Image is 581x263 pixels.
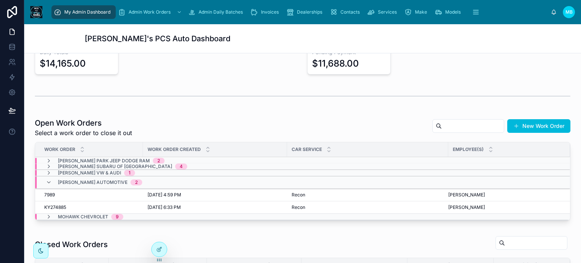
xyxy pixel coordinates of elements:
img: App logo [30,6,42,18]
span: MB [565,9,573,15]
span: Dealerships [297,9,322,15]
a: [PERSON_NAME] [448,192,561,198]
span: Admin Daily Batches [199,9,243,15]
div: 2 [157,158,160,164]
a: My Admin Dashboard [51,5,116,19]
h1: Open Work Orders [35,118,132,128]
span: Recon [292,204,305,210]
div: $14,165.00 [40,58,86,70]
a: [DATE] 4:59 PM [148,192,283,198]
a: Invoices [248,5,284,19]
span: My Admin Dashboard [64,9,110,15]
a: Contacts [328,5,365,19]
span: Work Order [44,146,75,153]
span: [PERSON_NAME] Automotive [58,179,127,185]
a: [DATE] 6:33 PM [148,204,283,210]
div: 1 [129,170,130,176]
span: [DATE] 4:59 PM [148,192,181,198]
span: Employee(s) [453,146,484,153]
div: $11,688.00 [312,58,359,70]
h1: Closed Work Orders [35,239,108,250]
span: Models [445,9,461,15]
div: 2 [135,179,138,185]
span: [PERSON_NAME] Subaru of [GEOGRAPHIC_DATA] [58,163,172,170]
div: scrollable content [48,4,551,20]
a: Models [432,5,466,19]
span: Mohawk Chevrolet [58,214,108,220]
span: [PERSON_NAME] VW & Audi [58,170,121,176]
div: 4 [180,163,183,170]
a: Services [365,5,402,19]
a: Admin Work Orders [116,5,186,19]
a: Make [402,5,432,19]
span: 7989 [44,192,55,198]
button: New Work Order [507,119,570,133]
span: Contacts [340,9,360,15]
span: Make [415,9,427,15]
span: [PERSON_NAME] [448,192,485,198]
span: Car Service [292,146,322,153]
span: Work Order Created [148,146,201,153]
span: KY274885 [44,204,66,210]
a: 7989 [44,192,138,198]
span: Services [378,9,397,15]
span: Admin Work Orders [129,9,171,15]
a: Recon [292,204,444,210]
a: Dealerships [284,5,328,19]
h1: [PERSON_NAME]'s PCS Auto Dashboard [85,33,230,44]
a: [PERSON_NAME] [448,204,561,210]
a: Admin Daily Batches [186,5,248,19]
span: [DATE] 6:33 PM [148,204,181,210]
span: Invoices [261,9,279,15]
span: Recon [292,192,305,198]
a: Recon [292,192,444,198]
div: 9 [116,214,119,220]
span: Select a work order to close it out [35,128,132,137]
span: [PERSON_NAME] Park Jeep Dodge Ram [58,158,150,164]
a: KY274885 [44,204,138,210]
span: [PERSON_NAME] [448,204,485,210]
